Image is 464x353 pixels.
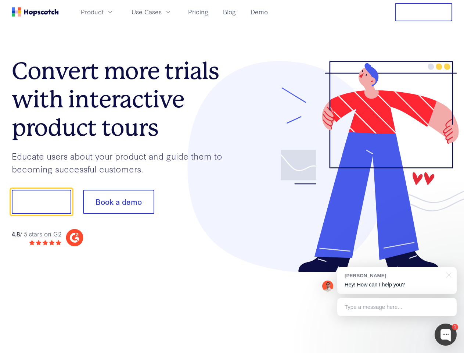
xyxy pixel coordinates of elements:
a: Blog [220,6,239,18]
p: Educate users about your product and guide them to becoming successful customers. [12,150,232,175]
strong: 4.8 [12,229,20,238]
button: Product [76,6,118,18]
img: Mark Spera [322,281,333,292]
h1: Convert more trials with interactive product tours [12,57,232,142]
span: Product [81,7,104,17]
a: Pricing [185,6,211,18]
button: Use Cases [127,6,176,18]
button: Book a demo [83,190,154,214]
div: [PERSON_NAME] [345,272,442,279]
button: Show me! [12,190,71,214]
div: Type a message here... [337,298,457,316]
a: Home [12,7,59,17]
div: 1 [452,324,458,330]
button: Free Trial [395,3,452,21]
div: / 5 stars on G2 [12,229,61,239]
a: Demo [248,6,271,18]
p: Hey! How can I help you? [345,281,449,289]
span: Use Cases [132,7,162,17]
